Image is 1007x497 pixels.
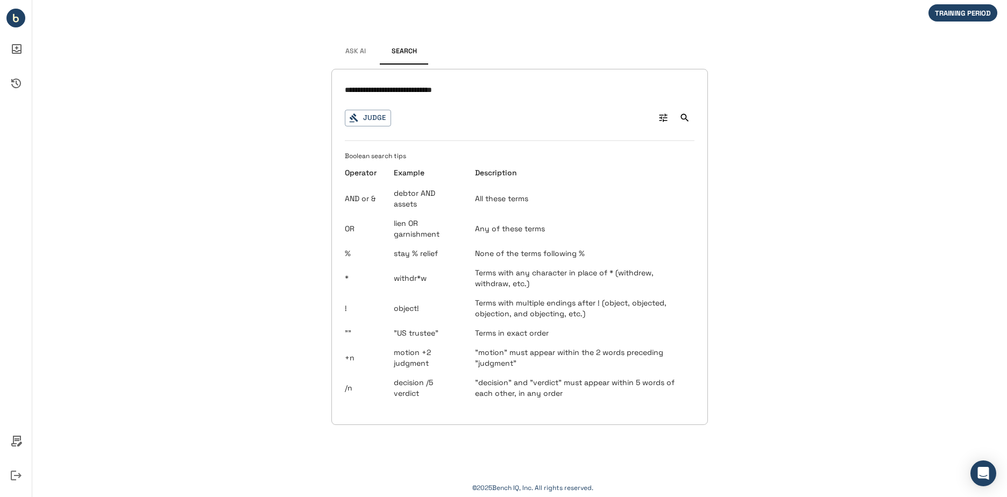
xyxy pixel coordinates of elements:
[466,373,694,403] td: "decision" and "verdict" must appear within 5 words of each other, in any order
[466,162,694,183] th: Description
[385,214,466,244] td: lien OR garnishment
[675,108,694,127] button: Search
[345,47,366,56] span: Ask AI
[345,152,406,169] span: Boolean search tips
[928,9,997,18] span: TRAINING PERIOD
[345,323,385,343] td: ""
[466,263,694,293] td: Terms with any character in place of * (withdrew, withdraw, etc.)
[385,293,466,323] td: object!
[466,244,694,263] td: None of the terms following %
[466,323,694,343] td: Terms in exact order
[345,162,385,183] th: Operator
[466,293,694,323] td: Terms with multiple endings after ! (object, objected, objection, and objecting, etc.)
[345,183,385,214] td: AND or &
[345,343,385,373] td: +n
[385,263,466,293] td: withdr*w
[385,343,466,373] td: motion +2 judgment
[385,162,466,183] th: Example
[345,244,385,263] td: %
[385,323,466,343] td: "US trustee"
[345,110,391,126] button: Judge
[385,183,466,214] td: debtor AND assets
[345,214,385,244] td: OR
[385,373,466,403] td: decision /5 verdict
[466,183,694,214] td: All these terms
[928,4,1003,22] div: We are not billing you for your initial period of in-app activity.
[385,244,466,263] td: stay % relief
[654,108,673,127] button: Advanced Search
[345,293,385,323] td: !
[466,343,694,373] td: "motion" must appear within the 2 words preceding "judgment"
[380,39,428,65] button: Search
[466,214,694,244] td: Any of these terms
[345,373,385,403] td: /n
[970,460,996,486] div: Open Intercom Messenger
